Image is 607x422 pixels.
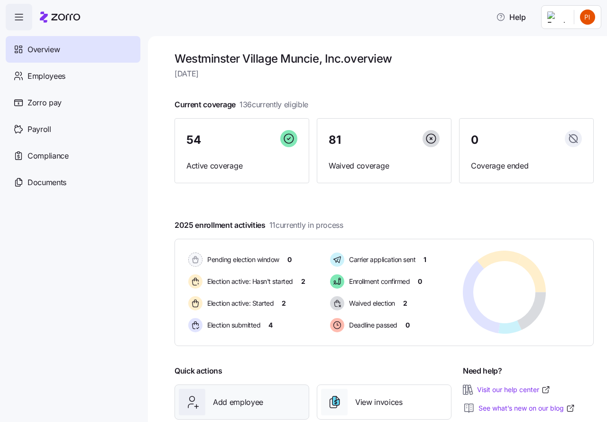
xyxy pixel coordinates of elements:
[28,177,66,188] span: Documents
[269,219,343,231] span: 11 currently in process
[175,219,343,231] span: 2025 enrollment activities
[28,123,51,135] span: Payroll
[6,169,140,196] a: Documents
[204,299,274,308] span: Election active: Started
[463,365,502,377] span: Need help?
[471,160,582,172] span: Coverage ended
[405,320,410,330] span: 0
[346,299,395,308] span: Waived election
[213,396,263,408] span: Add employee
[175,51,594,66] h1: Westminster Village Muncie, Inc. overview
[580,9,595,25] img: 24d6825ccf4887a4818050cadfd93e6d
[346,255,415,264] span: Carrier application sent
[355,396,403,408] span: View invoices
[6,36,140,63] a: Overview
[28,44,60,56] span: Overview
[471,134,478,146] span: 0
[6,116,140,142] a: Payroll
[329,134,340,146] span: 81
[346,320,397,330] span: Deadline passed
[239,99,308,111] span: 136 currently eligible
[496,11,526,23] span: Help
[175,68,594,80] span: [DATE]
[282,299,286,308] span: 2
[268,320,273,330] span: 4
[329,160,440,172] span: Waived coverage
[28,70,65,82] span: Employees
[204,320,260,330] span: Election submitted
[186,160,297,172] span: Active coverage
[6,89,140,116] a: Zorro pay
[477,385,551,394] a: Visit our help center
[346,277,410,286] span: Enrollment confirmed
[6,142,140,169] a: Compliance
[28,150,69,162] span: Compliance
[301,277,305,286] span: 2
[175,99,308,111] span: Current coverage
[418,277,422,286] span: 0
[547,11,566,23] img: Employer logo
[403,299,407,308] span: 2
[28,97,62,109] span: Zorro pay
[186,134,201,146] span: 54
[478,403,575,413] a: See what’s new on our blog
[204,277,293,286] span: Election active: Hasn't started
[287,255,292,264] span: 0
[175,365,222,377] span: Quick actions
[488,8,533,27] button: Help
[204,255,279,264] span: Pending election window
[423,255,426,264] span: 1
[6,63,140,89] a: Employees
